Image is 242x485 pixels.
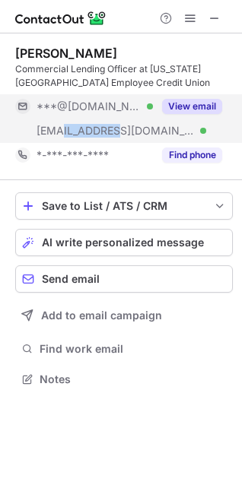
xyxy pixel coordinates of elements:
span: Send email [42,273,100,285]
button: Reveal Button [162,99,222,114]
button: Notes [15,369,233,390]
div: Commercial Lending Officer at [US_STATE][GEOGRAPHIC_DATA] Employee Credit Union [15,62,233,90]
span: Add to email campaign [41,309,162,322]
span: Notes [40,372,227,386]
img: ContactOut v5.3.10 [15,9,107,27]
button: Find work email [15,338,233,360]
span: ***@[DOMAIN_NAME] [37,100,142,113]
button: AI write personalized message [15,229,233,256]
button: Add to email campaign [15,302,233,329]
div: Save to List / ATS / CRM [42,200,206,212]
button: Send email [15,265,233,293]
span: Find work email [40,342,227,356]
span: AI write personalized message [42,236,204,249]
div: [PERSON_NAME] [15,46,117,61]
button: save-profile-one-click [15,192,233,220]
span: [EMAIL_ADDRESS][DOMAIN_NAME] [37,124,195,138]
button: Reveal Button [162,147,222,163]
